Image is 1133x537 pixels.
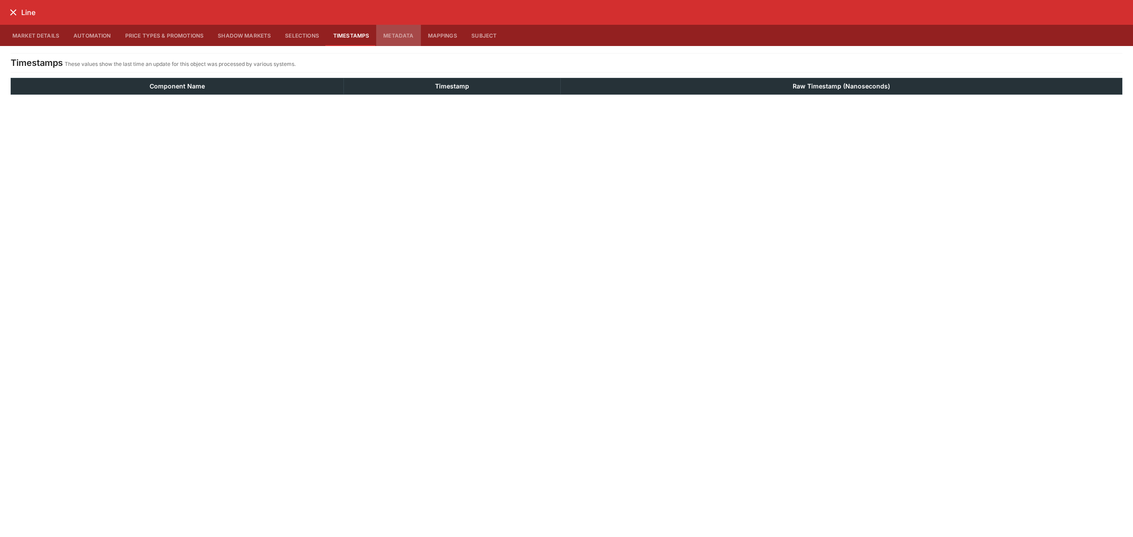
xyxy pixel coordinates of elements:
[21,8,35,17] h6: Line
[118,25,211,46] button: Price Types & Promotions
[5,25,66,46] button: Market Details
[278,25,326,46] button: Selections
[464,25,504,46] button: Subject
[326,25,377,46] button: Timestamps
[65,60,296,69] p: These values show the last time an update for this object was processed by various systems.
[343,78,560,95] th: Timestamp
[66,25,118,46] button: Automation
[421,25,464,46] button: Mappings
[11,57,63,69] h4: Timestamps
[11,78,344,95] th: Component Name
[560,78,1122,95] th: Raw Timestamp (Nanoseconds)
[376,25,420,46] button: Metadata
[211,25,278,46] button: Shadow Markets
[5,4,21,20] button: close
